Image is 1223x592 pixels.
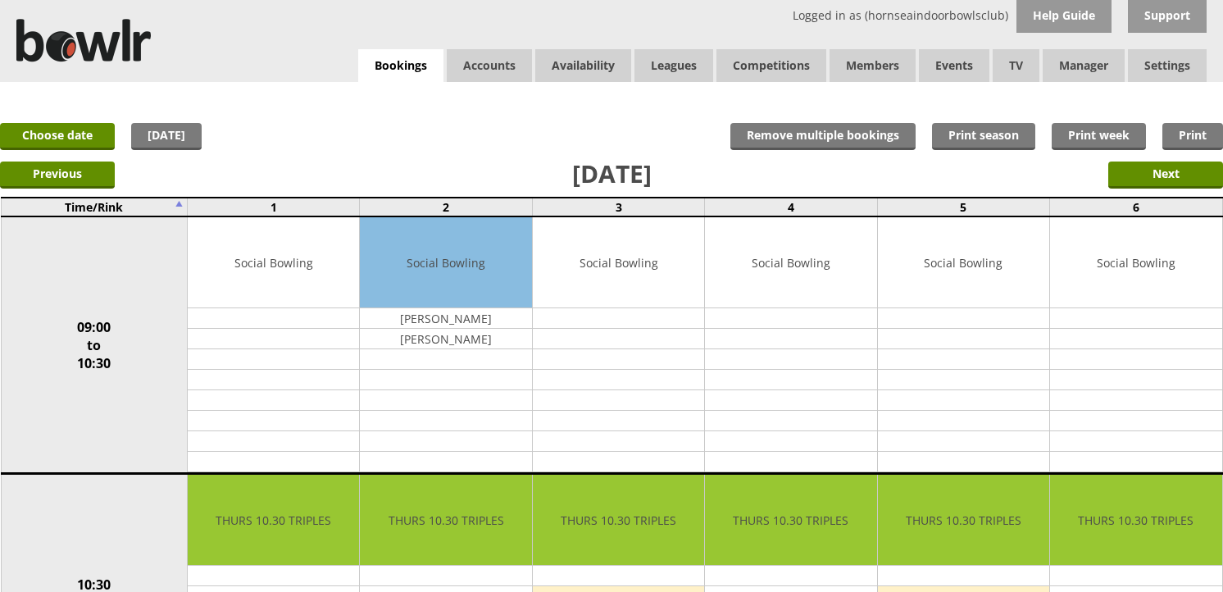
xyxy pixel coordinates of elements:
td: Social Bowling [705,217,876,308]
td: Social Bowling [878,217,1049,308]
a: Competitions [716,49,826,82]
td: 5 [877,198,1049,216]
td: THURS 10.30 TRIPLES [360,475,531,566]
input: Remove multiple bookings [730,123,916,150]
td: 3 [532,198,704,216]
td: 09:00 to 10:30 [1,216,188,474]
a: Print week [1052,123,1146,150]
a: Bookings [358,49,443,83]
a: Leagues [634,49,713,82]
td: Social Bowling [360,217,531,308]
td: 2 [360,198,532,216]
td: THURS 10.30 TRIPLES [1050,475,1221,566]
input: Next [1108,162,1223,189]
span: TV [993,49,1039,82]
td: THURS 10.30 TRIPLES [188,475,359,566]
td: [PERSON_NAME] [360,329,531,349]
td: 1 [188,198,360,216]
a: Print [1162,123,1223,150]
a: [DATE] [131,123,202,150]
a: Events [919,49,989,82]
td: [PERSON_NAME] [360,308,531,329]
td: Social Bowling [1050,217,1221,308]
td: THURS 10.30 TRIPLES [878,475,1049,566]
td: Social Bowling [533,217,704,308]
span: Manager [1043,49,1125,82]
td: 4 [705,198,877,216]
td: Social Bowling [188,217,359,308]
span: Members [830,49,916,82]
span: Settings [1128,49,1207,82]
td: 6 [1050,198,1222,216]
a: Print season [932,123,1035,150]
a: Availability [535,49,631,82]
td: THURS 10.30 TRIPLES [705,475,876,566]
td: Time/Rink [1,198,188,216]
span: Accounts [447,49,532,82]
td: THURS 10.30 TRIPLES [533,475,704,566]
